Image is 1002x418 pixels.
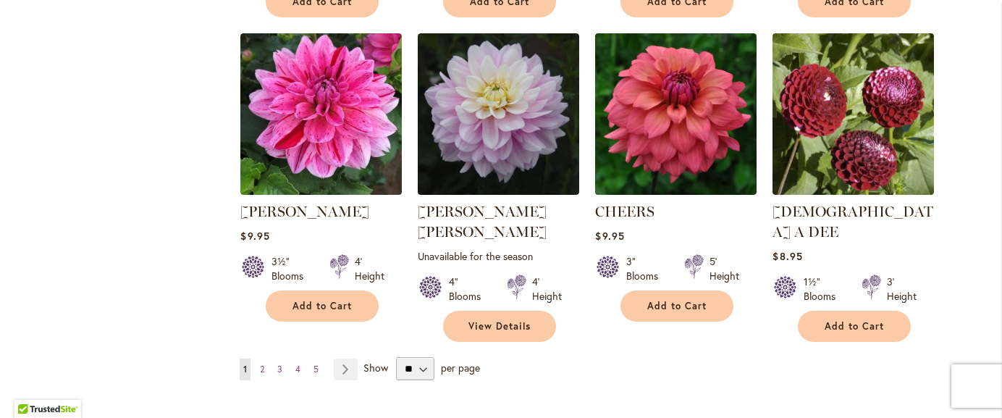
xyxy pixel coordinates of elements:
div: 4' Height [355,254,384,283]
img: CHEERS [595,33,757,195]
div: 3" Blooms [626,254,667,283]
span: 4 [295,364,300,375]
div: 4" Blooms [449,275,489,304]
a: 3 [274,359,286,380]
div: 3½" Blooms [271,254,312,283]
a: CHARLOTTE MAE [418,184,579,198]
span: 3 [277,364,282,375]
iframe: Launch Accessibility Center [11,367,51,407]
a: [PERSON_NAME] [PERSON_NAME] [418,203,547,241]
span: Add to Cart [647,300,707,312]
div: 4' Height [532,275,562,304]
button: Add to Cart [798,311,911,342]
a: [PERSON_NAME] [240,203,369,220]
a: CHEERS [595,203,654,220]
span: per page [441,361,480,375]
a: CHEERS [595,184,757,198]
span: 2 [260,364,264,375]
span: Add to Cart [292,300,352,312]
a: CHICK A DEE [772,184,934,198]
img: CHICK A DEE [772,33,934,195]
button: Add to Cart [266,290,379,322]
a: 5 [310,359,322,380]
div: 1½" Blooms [804,275,844,304]
span: $8.95 [772,249,802,263]
button: Add to Cart [620,290,733,322]
p: Unavailable for the season [418,249,579,263]
a: [DEMOGRAPHIC_DATA] A DEE [772,203,933,241]
span: $9.95 [240,229,269,243]
div: 5' Height [710,254,739,283]
a: 4 [292,359,304,380]
div: 3' Height [887,275,917,304]
span: Show [363,361,388,375]
span: $9.95 [595,229,624,243]
span: Add to Cart [825,320,884,333]
img: CHA CHING [240,33,402,195]
span: 1 [243,364,247,375]
a: 2 [256,359,268,380]
span: View Details [468,320,531,333]
span: 5 [313,364,319,375]
a: View Details [443,311,556,342]
img: CHARLOTTE MAE [418,33,579,195]
a: CHA CHING [240,184,402,198]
